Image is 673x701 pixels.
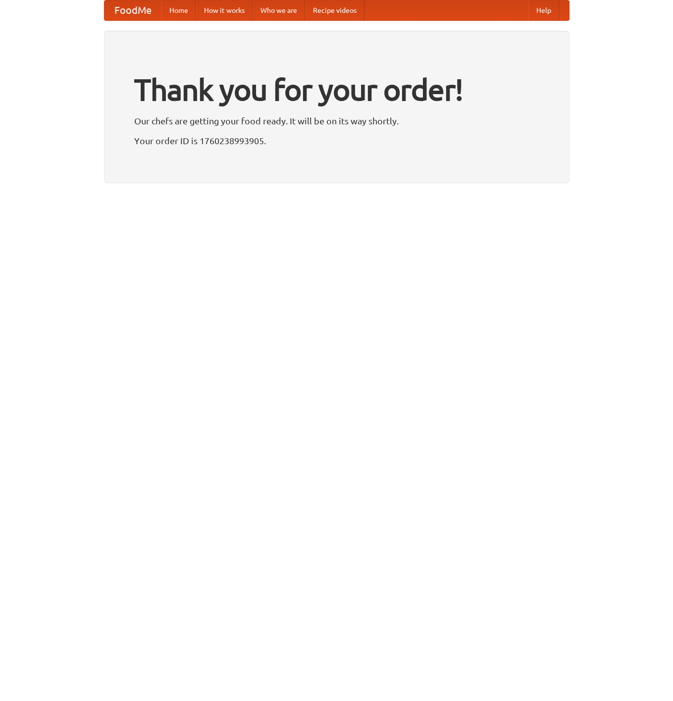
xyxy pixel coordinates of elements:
a: How it works [196,0,253,20]
a: Home [161,0,196,20]
a: Recipe videos [305,0,364,20]
h1: Thank you for your order! [134,66,539,113]
p: Your order ID is 1760238993905. [134,133,539,148]
a: FoodMe [104,0,161,20]
a: Help [528,0,559,20]
a: Who we are [253,0,305,20]
p: Our chefs are getting your food ready. It will be on its way shortly. [134,113,539,128]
